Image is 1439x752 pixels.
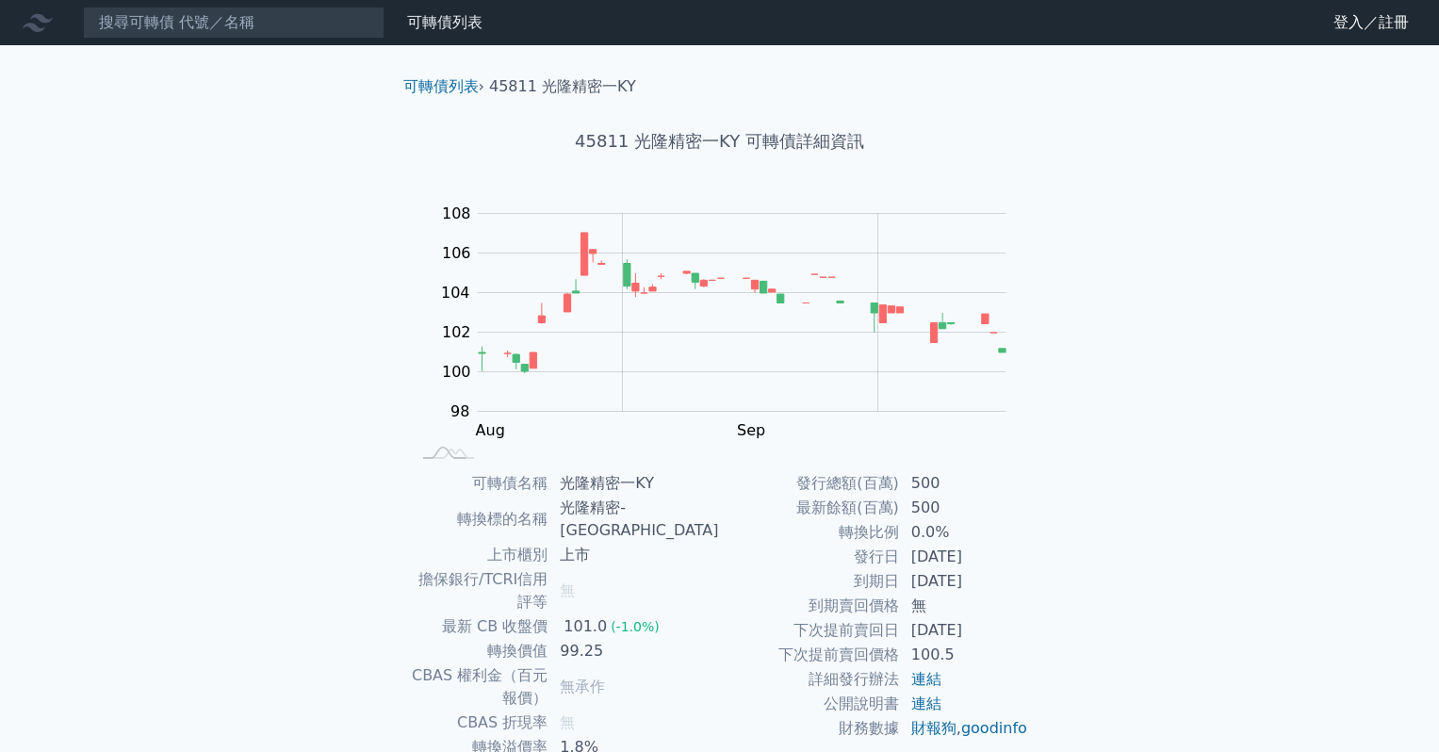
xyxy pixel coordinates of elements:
td: 最新 CB 收盤價 [411,614,549,639]
td: 發行日 [720,545,900,569]
td: 到期日 [720,569,900,594]
td: 上市 [548,543,719,567]
input: 搜尋可轉債 代號／名稱 [83,7,384,39]
td: CBAS 權利金（百元報價） [411,663,549,711]
a: 可轉債列表 [407,13,482,31]
li: › [403,75,484,98]
span: 無 [560,713,575,731]
tspan: Sep [737,421,765,439]
a: 可轉債列表 [403,77,479,95]
a: 登入／註冊 [1318,8,1424,38]
td: 上市櫃別 [411,543,549,567]
span: 無 [560,581,575,599]
td: 最新餘額(百萬) [720,496,900,520]
tspan: Aug [476,421,505,439]
td: 下次提前賣回價格 [720,643,900,667]
td: 光隆精密一KY [548,471,719,496]
td: 詳細發行辦法 [720,667,900,692]
h1: 45811 光隆精密一KY 可轉債詳細資訊 [388,128,1052,155]
td: CBAS 折現率 [411,711,549,735]
td: [DATE] [900,545,1029,569]
li: 45811 光隆精密一KY [489,75,636,98]
g: Chart [432,204,1035,439]
div: 101.0 [560,615,611,638]
td: , [900,716,1029,741]
td: 轉換標的名稱 [411,496,549,543]
td: 轉換價值 [411,639,549,663]
td: 擔保銀行/TCRI信用評等 [411,567,549,614]
a: goodinfo [961,719,1027,737]
td: 公開說明書 [720,692,900,716]
tspan: 98 [450,402,469,420]
td: [DATE] [900,569,1029,594]
td: 99.25 [548,639,719,663]
tspan: 108 [442,204,471,222]
td: [DATE] [900,618,1029,643]
tspan: 106 [442,244,471,262]
td: 財務數據 [720,716,900,741]
td: 無 [900,594,1029,618]
td: 到期賣回價格 [720,594,900,618]
td: 下次提前賣回日 [720,618,900,643]
span: 無承作 [560,678,605,695]
td: 500 [900,496,1029,520]
tspan: 102 [442,323,471,341]
a: 連結 [911,670,941,688]
td: 轉換比例 [720,520,900,545]
span: (-1.0%) [611,619,660,634]
a: 財報狗 [911,719,957,737]
td: 光隆精密-[GEOGRAPHIC_DATA] [548,496,719,543]
tspan: 100 [442,363,471,381]
td: 發行總額(百萬) [720,471,900,496]
td: 100.5 [900,643,1029,667]
tspan: 104 [441,284,470,302]
td: 0.0% [900,520,1029,545]
td: 可轉債名稱 [411,471,549,496]
a: 連結 [911,695,941,712]
td: 500 [900,471,1029,496]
